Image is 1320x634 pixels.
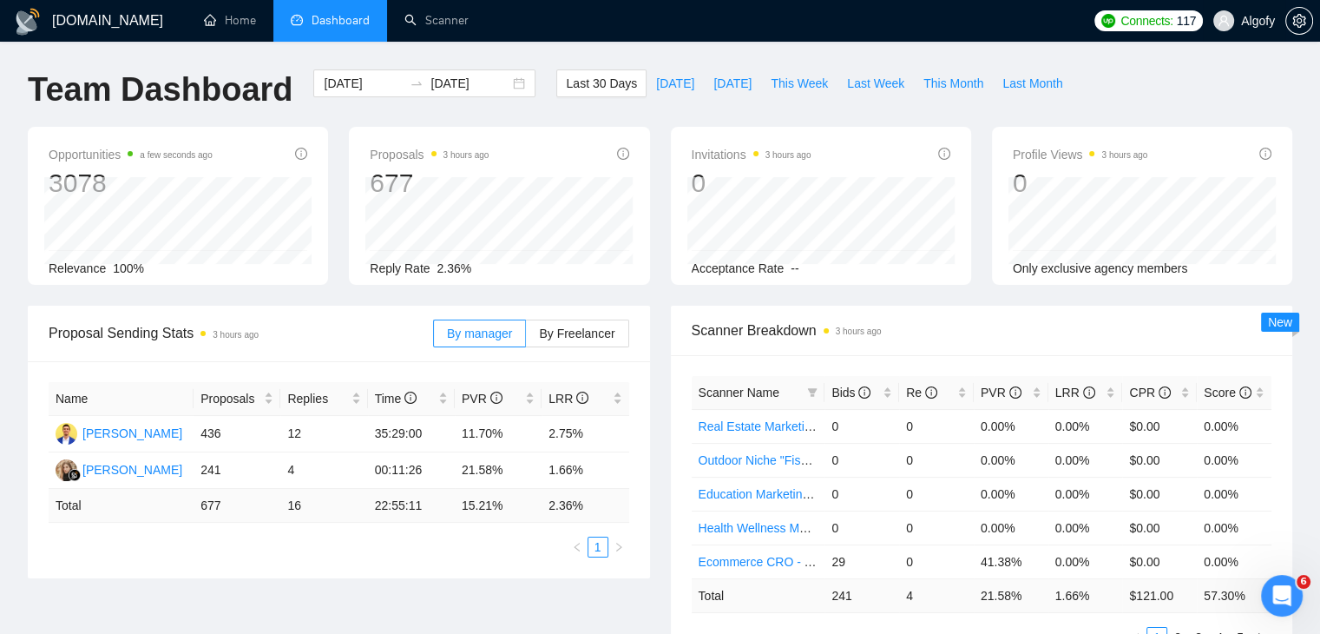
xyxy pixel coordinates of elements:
div: Close [305,7,336,38]
span: Proposal Sending Stats [49,322,433,344]
a: KY[PERSON_NAME] [56,462,182,476]
span: Connects: [1120,11,1172,30]
td: 16 [280,489,367,523]
button: Upload attachment [27,501,41,515]
td: 0.00% [1197,477,1271,511]
span: Profile Views [1013,144,1148,165]
td: Total [692,578,825,612]
td: 35:29:00 [368,416,455,452]
button: setting [1285,7,1313,35]
span: Invitations [692,144,811,165]
button: left [567,537,588,558]
span: info-circle [858,386,870,399]
span: info-circle [925,386,937,399]
span: filter [804,380,821,406]
td: 11.70% [455,416,542,452]
td: 12 [280,416,367,452]
td: 0.00% [974,409,1048,443]
button: Emoji picker [55,501,69,515]
span: 117 [1177,11,1196,30]
td: 15.21 % [455,489,542,523]
span: info-circle [404,392,417,404]
span: Mariia [77,129,112,142]
div: Profile image for MariiaMariiafrom [DOMAIN_NAME]Earn Free GigRadar Credits - Just by Sharing Your... [14,100,333,258]
span: New [1268,315,1292,329]
span: By manager [447,327,512,340]
a: Outdoor Niche "Fishing" [699,453,828,467]
td: 1.66% [542,452,628,489]
span: LRR [1055,386,1095,400]
div: 3078 [49,167,213,200]
td: $0.00 [1122,409,1197,443]
button: go back [11,7,44,40]
a: homeHome [204,13,256,28]
td: 0.00% [974,477,1048,511]
img: Profile image for Mariia [36,122,63,149]
a: Health Wellness Marketing General [699,521,890,535]
span: Opportunities [49,144,213,165]
td: 0 [824,443,899,477]
span: info-circle [1259,148,1271,160]
span: Proposals [200,389,260,408]
td: $0.00 [1122,545,1197,578]
img: gigradar-bm.png [69,469,81,481]
p: Active in the last 15m [84,22,208,39]
td: 0.00% [1048,545,1123,578]
span: 6 [1297,575,1310,589]
b: Earn Free GigRadar Credits - Just by Sharing Your Story! [36,164,282,195]
textarea: Message… [15,465,332,494]
td: 4 [280,452,367,489]
td: $0.00 [1122,511,1197,545]
a: searchScanner [404,13,469,28]
div: [PERSON_NAME] [82,424,182,443]
li: 1 [588,537,608,558]
time: 3 hours ago [213,330,259,340]
iframe: Intercom live chat [1261,575,1303,617]
span: info-circle [576,392,588,404]
button: Home [272,7,305,40]
td: $ 121.00 [1122,578,1197,612]
span: swap-right [410,76,424,90]
span: PVR [981,386,1021,400]
span: dashboard [291,14,303,26]
h1: Mariia [84,9,127,22]
td: 0 [899,511,974,545]
span: PVR [462,392,502,406]
a: 1 [588,538,607,557]
span: right [614,542,624,552]
span: info-circle [1159,386,1171,399]
span: filter [807,387,818,398]
td: 4 [899,578,974,612]
button: Last Week [837,69,914,97]
th: Name [49,382,194,416]
time: 3 hours ago [765,150,811,160]
a: BT[PERSON_NAME] [56,426,182,439]
span: [DATE] [656,74,694,93]
time: 3 hours ago [836,327,882,336]
td: 0 [824,409,899,443]
td: 41.38% [974,545,1048,578]
div: Mariia says… [14,100,333,279]
img: upwork-logo.png [1101,14,1115,28]
time: a few seconds ago [140,150,212,160]
span: info-circle [295,148,307,160]
span: Dashboard [312,13,370,28]
button: [DATE] [704,69,761,97]
button: This Month [914,69,993,97]
button: Last Month [993,69,1072,97]
a: setting [1285,14,1313,28]
span: 2.36% [437,261,472,275]
span: Last Month [1002,74,1062,93]
td: 0.00% [1048,443,1123,477]
button: right [608,537,629,558]
td: Total [49,489,194,523]
span: Last Week [847,74,904,93]
span: CPR [1129,386,1170,400]
span: Replies [287,389,347,408]
time: 3 hours ago [443,150,489,160]
span: info-circle [617,148,629,160]
span: user [1218,15,1230,27]
span: info-circle [490,392,502,404]
td: 0.00% [1197,511,1271,545]
span: This Week [771,74,828,93]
